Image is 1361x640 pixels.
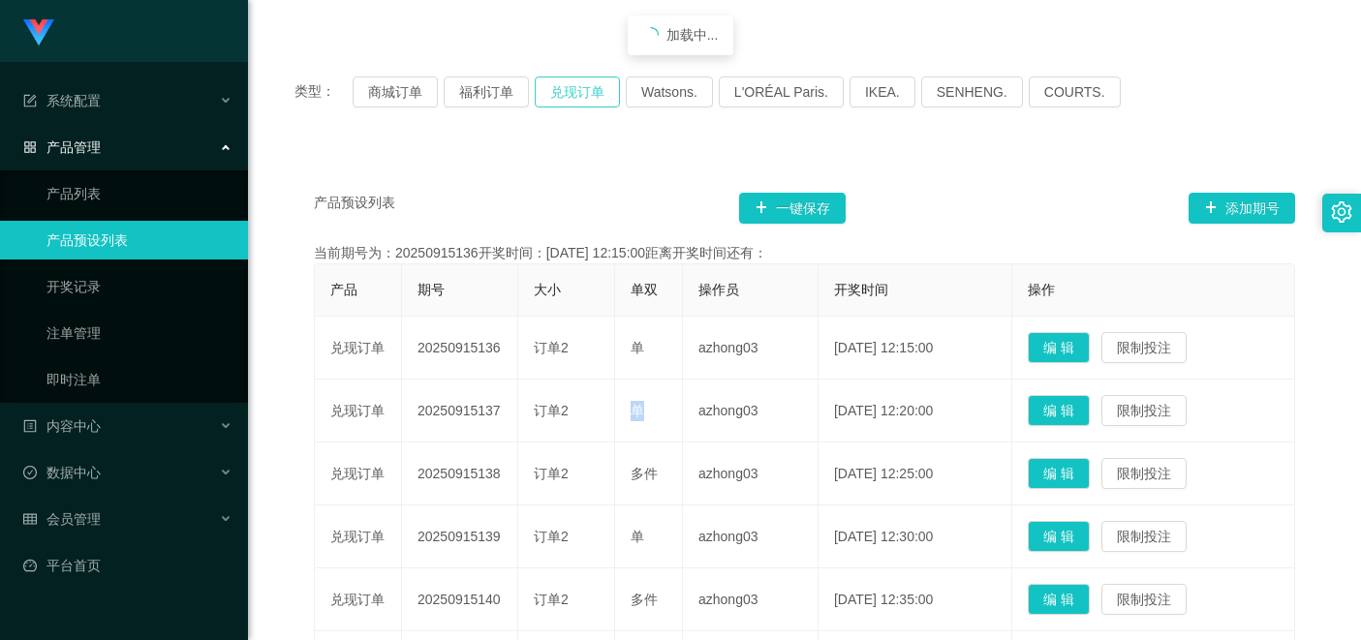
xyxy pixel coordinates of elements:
td: 20250915140 [402,568,518,631]
span: 操作员 [698,282,739,297]
button: IKEA. [850,76,915,107]
button: 福利订单 [444,76,529,107]
span: 单 [631,529,644,544]
td: 20250915138 [402,442,518,505]
span: 多件 [631,466,658,481]
span: 数据中心 [23,465,101,480]
i: 图标: setting [1331,201,1352,223]
a: 产品预设列表 [46,221,232,259]
td: 兑现订单 [315,505,402,568]
button: 编 辑 [1028,395,1090,426]
td: 兑现订单 [315,380,402,442]
i: 图标: table [23,512,37,526]
button: 编 辑 [1028,458,1090,489]
span: 系统配置 [23,93,101,108]
a: 图标: dashboard平台首页 [23,546,232,585]
button: 兑现订单 [535,76,620,107]
img: logo.9652507e.png [23,19,54,46]
button: 限制投注 [1101,521,1187,552]
button: L'ORÉAL Paris. [719,76,844,107]
span: 单 [631,403,644,418]
td: azhong03 [683,442,819,505]
button: SENHENG. [921,76,1023,107]
a: 开奖记录 [46,267,232,306]
span: 开奖时间 [834,282,888,297]
td: [DATE] 12:25:00 [819,442,1013,505]
button: 编 辑 [1028,584,1090,615]
span: 产品管理 [23,139,101,155]
span: 大小 [534,282,561,297]
td: [DATE] 12:30:00 [819,505,1013,568]
span: 会员管理 [23,511,101,527]
i: icon: loading [643,27,659,43]
button: 限制投注 [1101,458,1187,489]
button: 图标: plus一键保存 [739,193,846,224]
span: 订单2 [534,592,569,607]
button: 商城订单 [353,76,438,107]
td: 20250915139 [402,505,518,568]
i: 图标: check-circle-o [23,466,37,479]
a: 产品列表 [46,174,232,213]
span: 类型： [294,76,353,107]
i: 图标: form [23,94,37,107]
span: 产品 [330,282,357,297]
button: 编 辑 [1028,521,1090,552]
span: 内容中心 [23,418,101,434]
span: 单双 [631,282,658,297]
button: 限制投注 [1101,332,1187,363]
span: 产品预设列表 [314,193,395,224]
div: 当前期号为：20250915136开奖时间：[DATE] 12:15:00距离开奖时间还有： [314,243,1295,263]
td: 兑现订单 [315,317,402,380]
span: 操作 [1028,282,1055,297]
td: 20250915136 [402,317,518,380]
span: 订单2 [534,466,569,481]
span: 订单2 [534,529,569,544]
button: 限制投注 [1101,584,1187,615]
td: [DATE] 12:35:00 [819,568,1013,631]
button: Watsons. [626,76,713,107]
td: azhong03 [683,317,819,380]
td: [DATE] 12:15:00 [819,317,1013,380]
td: 兑现订单 [315,568,402,631]
button: 图标: plus添加期号 [1189,193,1295,224]
button: 限制投注 [1101,395,1187,426]
span: 多件 [631,592,658,607]
td: 20250915137 [402,380,518,442]
i: 图标: appstore-o [23,140,37,154]
span: 加载中... [666,27,719,43]
button: COURTS. [1029,76,1121,107]
a: 即时注单 [46,360,232,399]
td: azhong03 [683,505,819,568]
span: 期号 [418,282,445,297]
td: azhong03 [683,380,819,442]
td: azhong03 [683,568,819,631]
td: 兑现订单 [315,442,402,505]
td: [DATE] 12:20:00 [819,380,1013,442]
button: 编 辑 [1028,332,1090,363]
a: 注单管理 [46,314,232,352]
span: 单 [631,340,644,355]
span: 订单2 [534,403,569,418]
span: 订单2 [534,340,569,355]
i: 图标: profile [23,419,37,433]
